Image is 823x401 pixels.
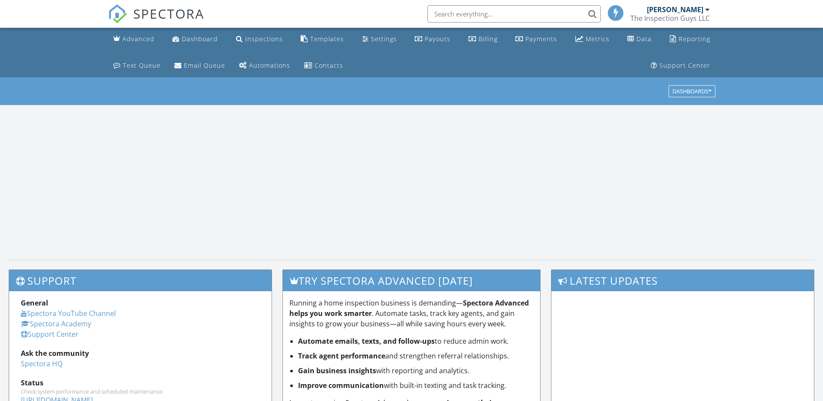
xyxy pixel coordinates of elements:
[171,58,229,74] a: Email Queue
[184,61,225,69] div: Email Queue
[21,319,91,329] a: Spectora Academy
[371,35,397,43] div: Settings
[659,61,710,69] div: Support Center
[21,378,260,388] div: Status
[110,58,164,74] a: Text Queue
[551,270,814,291] h3: Latest Updates
[479,35,498,43] div: Billing
[301,58,347,74] a: Contacts
[123,61,161,69] div: Text Queue
[108,4,127,23] img: The Best Home Inspection Software - Spectora
[512,31,561,47] a: Payments
[669,85,715,98] button: Dashboards
[411,31,454,47] a: Payouts
[21,388,260,395] div: Check system performance and scheduled maintenance.
[298,381,384,390] strong: Improve communication
[9,270,272,291] h3: Support
[289,298,534,329] p: Running a home inspection business is demanding— . Automate tasks, track key agents, and gain ins...
[298,365,534,376] li: with reporting and analytics.
[283,270,540,291] h3: Try spectora advanced [DATE]
[21,359,62,368] a: Spectora HQ
[298,336,534,346] li: to reduce admin work.
[21,348,260,358] div: Ask the community
[233,31,286,47] a: Inspections
[310,35,344,43] div: Templates
[21,329,79,339] a: Support Center
[672,89,712,95] div: Dashboards
[236,58,294,74] a: Automations (Basic)
[21,309,116,318] a: Spectora YouTube Channel
[249,61,290,69] div: Automations
[525,35,557,43] div: Payments
[572,31,613,47] a: Metrics
[630,14,710,23] div: The Inspection Guys LLC
[298,336,435,346] strong: Automate emails, texts, and follow-ups
[182,35,218,43] div: Dashboard
[425,35,450,43] div: Payouts
[122,35,154,43] div: Advanced
[298,351,534,361] li: and strengthen referral relationships.
[624,31,655,47] a: Data
[297,31,348,47] a: Templates
[108,12,204,30] a: SPECTORA
[647,58,714,74] a: Support Center
[289,298,529,318] strong: Spectora Advanced helps you work smarter
[666,31,714,47] a: Reporting
[245,35,283,43] div: Inspections
[679,35,710,43] div: Reporting
[298,351,385,361] strong: Track agent performance
[298,380,534,391] li: with built-in texting and task tracking.
[169,31,221,47] a: Dashboard
[298,366,376,375] strong: Gain business insights
[110,31,158,47] a: Advanced
[21,298,48,308] strong: General
[133,4,204,23] span: SPECTORA
[315,61,343,69] div: Contacts
[359,31,400,47] a: Settings
[647,5,703,14] div: [PERSON_NAME]
[636,35,652,43] div: Data
[427,5,601,23] input: Search everything...
[586,35,610,43] div: Metrics
[465,31,501,47] a: Billing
